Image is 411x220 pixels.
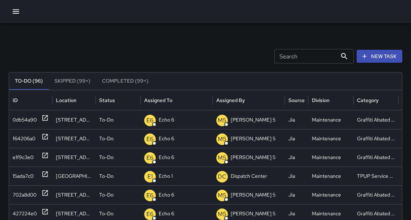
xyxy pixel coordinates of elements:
p: E6 [146,116,154,125]
p: Echo 1 [159,167,173,185]
div: 0db54a90 [13,111,37,129]
div: Location [56,97,76,104]
div: 367 24th Street [52,148,96,167]
p: E6 [146,135,154,144]
p: Echo 6 [159,129,174,148]
button: To-Do (96) [9,72,49,90]
div: 702a8d00 [13,186,36,204]
button: Skipped (99+) [49,72,96,90]
div: Maintenance [308,129,353,148]
p: M5 [218,116,226,125]
div: Graffiti Abated Large [353,148,398,167]
div: ID [13,97,18,104]
div: Category [357,97,379,104]
p: To-Do [99,148,114,167]
p: E6 [146,154,154,162]
div: e1f9c3e0 [13,148,34,167]
div: 354 24th Street [52,110,96,129]
p: M5 [218,135,226,144]
div: Graffiti Abated Large [353,185,398,204]
p: [PERSON_NAME] 5 [231,129,275,148]
div: Maintenance [308,167,353,185]
p: [PERSON_NAME] 5 [231,148,275,167]
div: 315 24th Street [52,185,96,204]
p: E1 [147,172,153,181]
p: To-Do [99,186,114,204]
p: To-Do [99,167,114,185]
p: Echo 6 [159,111,174,129]
p: Echo 6 [159,186,174,204]
div: Jia [285,148,308,167]
div: Assigned To [144,97,172,104]
div: 15ada7c0 [13,167,34,185]
div: f64206a0 [13,129,35,148]
div: Maintenance [308,185,353,204]
div: Jia [285,167,308,185]
div: Status [99,97,115,104]
div: 367 24th Street [52,129,96,148]
p: M5 [218,154,226,162]
p: DC [218,172,226,181]
p: [PERSON_NAME] 5 [231,111,275,129]
p: M5 [218,191,226,200]
p: E6 [146,210,154,219]
p: To-Do [99,129,114,148]
div: Division [312,97,330,104]
div: TPUP Service Requested [353,167,398,185]
div: Maintenance [308,110,353,129]
p: [PERSON_NAME] 5 [231,186,275,204]
div: Maintenance [308,148,353,167]
div: Assigned By [216,97,245,104]
button: New Task [357,50,402,63]
div: Source [288,97,305,104]
div: Graffiti Abated Large [353,129,398,148]
div: Jia [285,129,308,148]
p: M5 [218,210,226,219]
div: Graffiti Abated Large [353,110,398,129]
p: E6 [146,191,154,200]
div: 1629 Webster Street [52,167,96,185]
p: To-Do [99,111,114,129]
p: Dispatch Center [231,167,267,185]
div: Jia [285,185,308,204]
p: Echo 6 [159,148,174,167]
button: Completed (99+) [96,72,154,90]
div: Jia [285,110,308,129]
